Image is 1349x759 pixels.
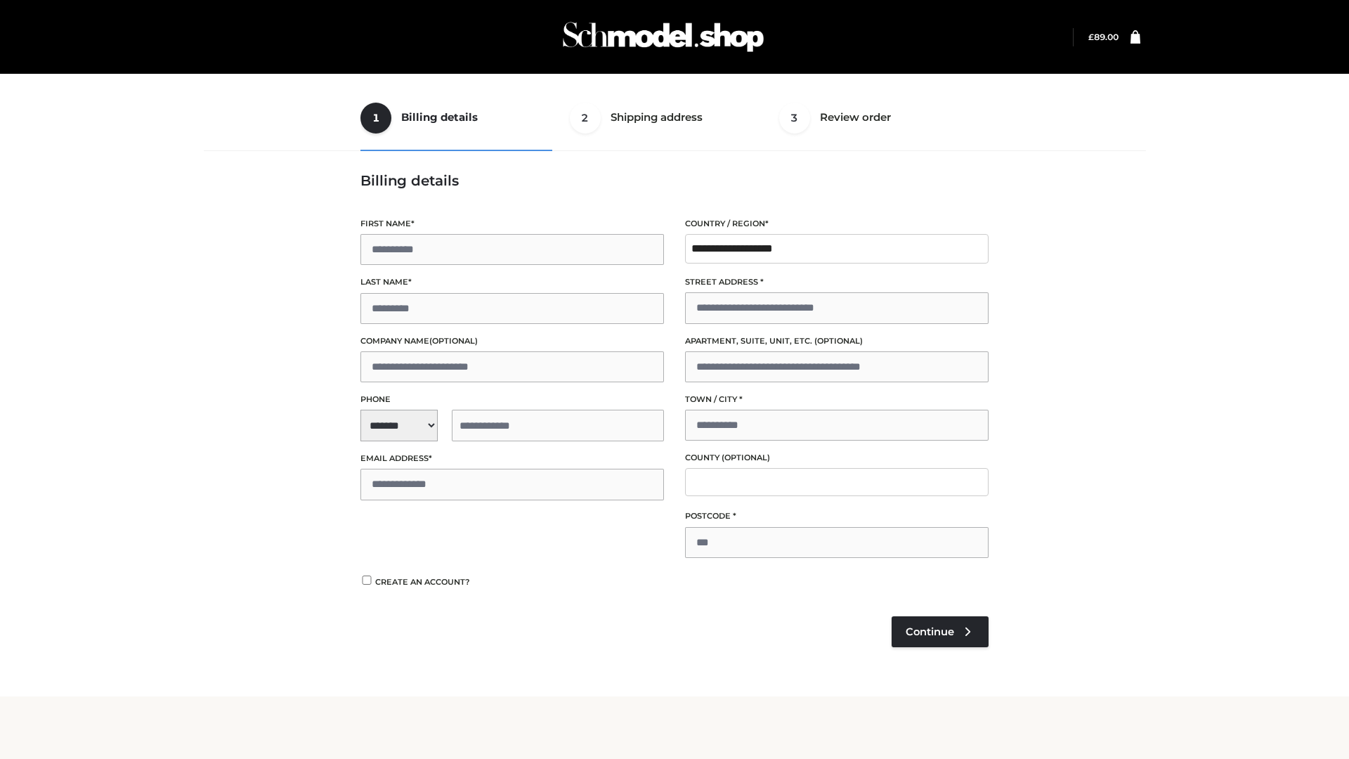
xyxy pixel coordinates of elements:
[360,275,664,289] label: Last name
[892,616,989,647] a: Continue
[1088,32,1119,42] bdi: 89.00
[685,335,989,348] label: Apartment, suite, unit, etc.
[360,393,664,406] label: Phone
[1088,32,1119,42] a: £89.00
[360,172,989,189] h3: Billing details
[722,453,770,462] span: (optional)
[360,217,664,231] label: First name
[685,451,989,465] label: County
[685,393,989,406] label: Town / City
[429,336,478,346] span: (optional)
[558,9,769,65] img: Schmodel Admin 964
[906,625,954,638] span: Continue
[360,335,664,348] label: Company name
[685,510,989,523] label: Postcode
[375,577,470,587] span: Create an account?
[360,452,664,465] label: Email address
[685,217,989,231] label: Country / Region
[1088,32,1094,42] span: £
[360,576,373,585] input: Create an account?
[685,275,989,289] label: Street address
[814,336,863,346] span: (optional)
